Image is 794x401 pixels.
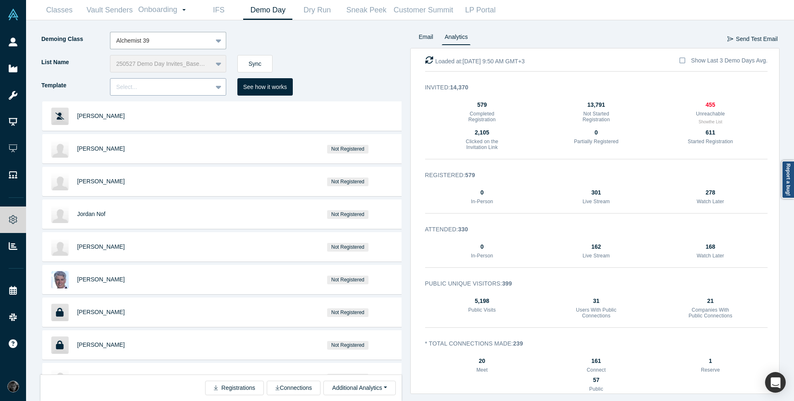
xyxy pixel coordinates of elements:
button: Send Test Email [727,32,778,46]
h3: Completed Registration [459,111,505,123]
h3: Watch Later [687,253,734,259]
img: Jordan Nof's Profile Image [51,206,69,223]
a: Customer Summit [391,0,456,20]
div: 0 [459,243,505,251]
a: IFS [194,0,243,20]
div: 31 [573,297,619,305]
div: 278 [687,188,734,197]
a: Sneak Peek [342,0,391,20]
a: Analytics [442,32,471,45]
h3: In-Person [459,253,505,259]
img: Luca Martinelli's Profile Image [51,369,69,387]
div: 611 [687,128,734,137]
h3: Watch Later [687,199,734,204]
img: Alchemist Vault Logo [7,9,19,20]
div: 162 [573,243,619,251]
span: Not Registered [327,210,369,219]
h3: Attended : [425,225,756,234]
a: Jordan Nof [77,211,105,217]
div: 301 [573,188,619,197]
a: Dry Run [292,0,342,20]
button: Showthe List [698,119,722,125]
a: [PERSON_NAME] [77,341,125,348]
h3: Public Visits [459,307,505,313]
h3: Live Stream [573,253,619,259]
h3: Registered : [425,171,756,180]
a: [PERSON_NAME] [77,113,125,119]
h3: Invited : [425,83,756,92]
h3: Connect [573,367,619,373]
h3: Reserve [687,367,734,373]
img: Kamal Hassan's Profile Image [51,271,69,288]
a: Report a bug! [782,161,794,199]
button: See how it works [237,78,293,96]
h3: Public [573,386,619,392]
h3: Users With Public Connections [573,307,619,319]
span: Not Registered [327,243,369,252]
a: [PERSON_NAME] [77,309,125,315]
div: 5,198 [459,297,505,305]
a: Classes [35,0,84,20]
div: Loaded at: [DATE] 9:50 AM GMT+3 [425,56,525,66]
div: 57 [573,376,619,384]
div: Show Last 3 Demo Days Avg. [691,56,768,65]
h3: Started Registration [687,139,734,144]
span: Not Registered [327,276,369,284]
strong: 330 [458,226,468,233]
span: Not Registered [327,178,369,186]
a: LP Portal [456,0,505,20]
a: [PERSON_NAME] [77,374,125,381]
h3: Clicked on the Invitation Link [459,139,505,151]
span: Not Registered [327,374,369,382]
label: Demoing Class [41,32,110,46]
a: [PERSON_NAME] [77,178,125,185]
img: Larry Marcus's Profile Image [51,173,69,190]
a: [PERSON_NAME] [77,276,125,283]
h3: Not Started Registration [573,111,619,123]
strong: 399 [502,280,512,287]
img: Jennifer Carolan's Profile Image [51,238,69,256]
strong: 239 [513,340,523,347]
h3: Unreachable [687,111,734,117]
a: Demo Day [243,0,292,20]
div: 0 [459,188,505,197]
span: Not Registered [327,308,369,317]
button: Sync [237,55,273,72]
a: Vault Senders [84,0,135,20]
div: 579 [459,101,505,109]
h3: Companies With Public Connections [687,307,734,319]
div: 168 [687,243,734,251]
div: 13,791 [573,101,619,109]
div: 0 [573,128,619,137]
div: 21 [687,297,734,305]
a: [PERSON_NAME] [77,145,125,152]
div: 455 [687,101,734,109]
button: Connections [267,381,320,395]
h3: Public Unique Visitors : [425,279,756,288]
div: 1 [687,357,734,365]
h3: Live Stream [573,199,619,204]
a: Email [416,32,436,45]
a: Onboarding [135,0,194,19]
a: [PERSON_NAME] [77,243,125,250]
div: 161 [573,357,619,365]
label: Template [41,78,110,93]
img: Rami C.'s Account [7,381,19,392]
h3: In-Person [459,199,505,204]
label: List Name [41,55,110,70]
button: Additional Analytics [323,381,395,395]
h3: Meet [459,367,505,373]
h3: Partially Registered [573,139,619,144]
span: Not Registered [327,145,369,154]
div: 20 [459,357,505,365]
strong: 14,370 [450,84,468,91]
